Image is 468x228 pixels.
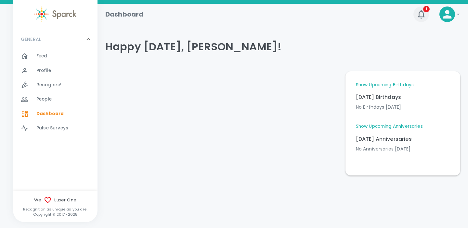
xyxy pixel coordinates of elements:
[36,111,64,117] span: Dashboard
[13,49,97,138] div: GENERAL
[34,6,76,22] img: Sparck logo
[356,146,450,152] p: No Anniversaries [DATE]
[356,135,450,143] p: [DATE] Anniversaries
[13,30,97,49] div: GENERAL
[13,207,97,212] p: Recognition as unique as you are!
[36,53,47,59] span: Feed
[36,82,62,88] span: Recognize!
[105,9,143,19] h1: Dashboard
[36,67,51,74] span: Profile
[356,123,423,130] a: Show Upcoming Anniversaries
[21,36,41,42] p: GENERAL
[36,125,68,131] span: Pulse Surveys
[13,212,97,217] p: Copyright © 2017 - 2025
[13,64,97,78] a: Profile
[13,78,97,92] a: Recognize!
[13,49,97,63] a: Feed
[13,92,97,106] a: People
[356,104,450,110] p: No Birthdays [DATE]
[356,93,450,101] p: [DATE] Birthdays
[423,6,430,12] span: 1
[13,121,97,135] a: Pulse Surveys
[413,6,429,22] button: 1
[13,196,97,204] span: We Luxer One
[13,6,97,22] a: Sparck logo
[105,40,460,53] h4: Happy [DATE], [PERSON_NAME]!
[36,96,52,102] span: People
[356,82,414,88] a: Show Upcoming Birthdays
[13,107,97,121] a: Dashboard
